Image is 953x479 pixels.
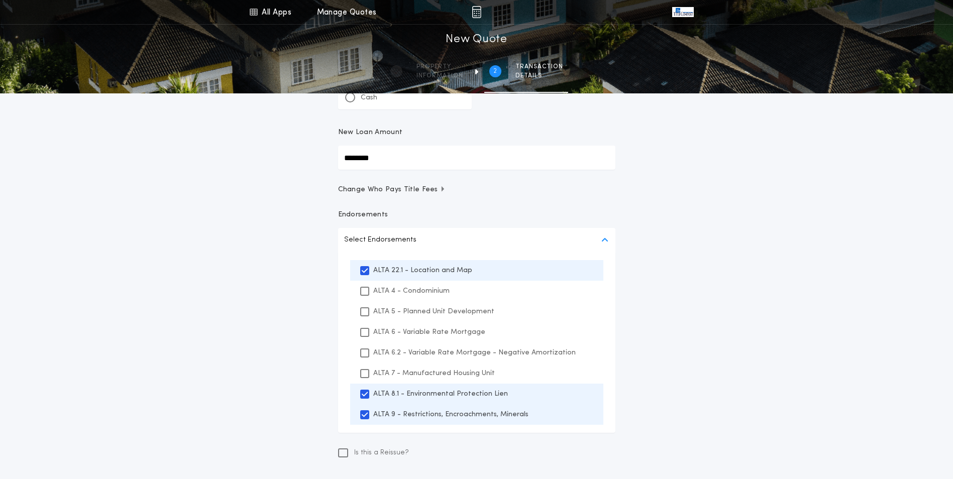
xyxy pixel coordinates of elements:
img: vs-icon [672,7,693,17]
input: New Loan Amount [338,146,615,170]
span: Transaction [515,63,563,71]
h1: New Quote [446,32,507,48]
h2: 2 [493,67,497,75]
span: information [416,72,463,80]
p: ALTA 5 - Planned Unit Development [373,306,494,317]
span: Is this a Reissue? [354,448,409,458]
p: Endorsements [338,210,615,220]
p: ALTA 22.1 - Location and Map [373,265,472,276]
span: details [515,72,563,80]
p: Select Endorsements [344,234,416,246]
img: img [472,6,481,18]
p: ALTA 8.1 - Environmental Protection Lien [373,389,508,399]
span: Property [416,63,463,71]
p: New Loan Amount [338,128,403,138]
p: ALTA 6.2 - Variable Rate Mortgage - Negative Amortization [373,347,576,358]
p: ALTA 4 - Condominium [373,286,450,296]
ul: Select Endorsements [338,252,615,433]
p: ALTA 9 - Restrictions, Encroachments, Minerals [373,409,528,420]
button: Select Endorsements [338,228,615,252]
span: Change Who Pays Title Fees [338,185,446,195]
p: ALTA 6 - Variable Rate Mortgage [373,327,485,337]
p: Cash [361,93,377,103]
button: Change Who Pays Title Fees [338,185,615,195]
p: ALTA 7 - Manufactured Housing Unit [373,368,495,379]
